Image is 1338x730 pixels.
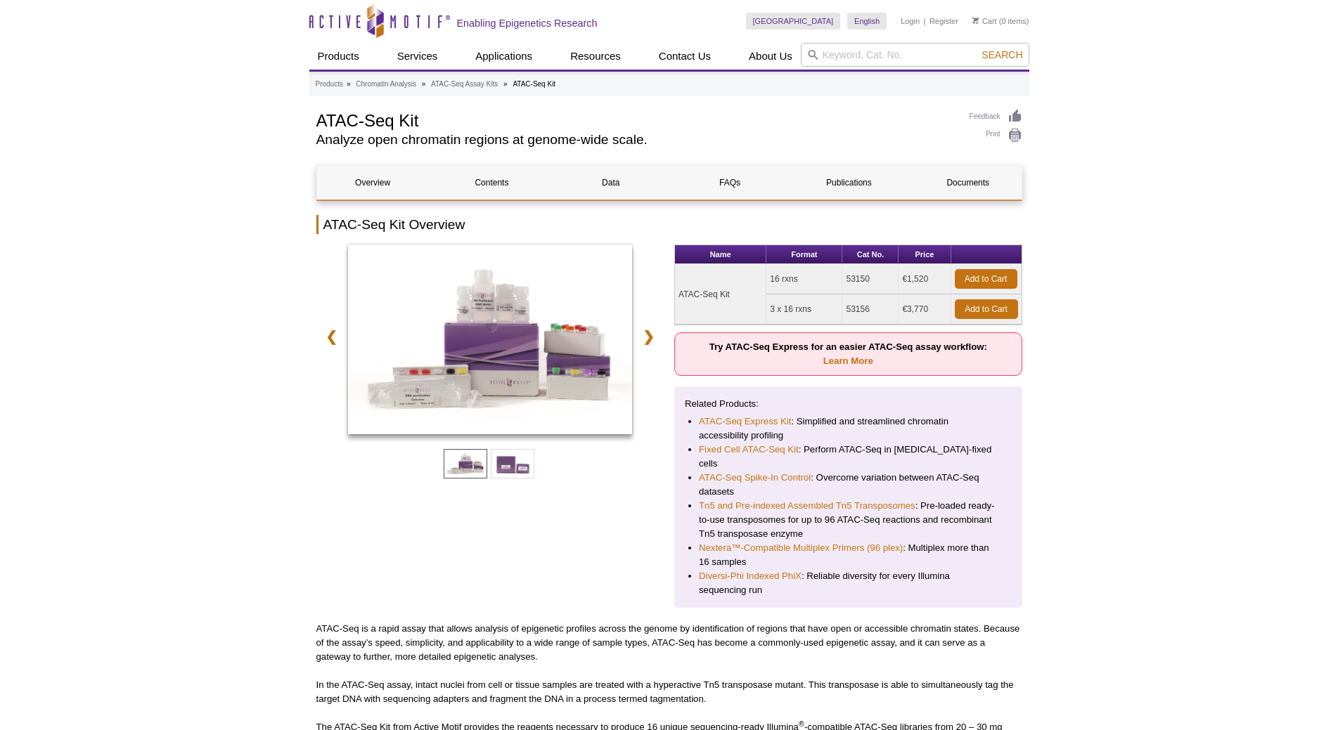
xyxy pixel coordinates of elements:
[899,264,951,294] td: €1,520
[972,16,997,26] a: Cart
[316,133,956,146] h2: Analyze open chromatin regions at genome-wide scale.
[347,80,351,88] li: »
[901,16,920,26] a: Login
[699,569,998,597] li: : Reliable diversity for every Illumina sequencing run
[309,43,368,70] a: Products
[674,166,785,200] a: FAQs
[766,264,842,294] td: 16 rxns
[389,43,446,70] a: Services
[699,415,998,443] li: : Simplified and streamlined chromatin accessibility profiling
[348,245,633,438] a: ATAC-Seq Kit
[316,215,1022,234] h2: ATAC-Seq Kit Overview
[316,622,1022,664] p: ATAC-Seq is a rapid assay that allows analysis of epigenetic profiles across the genome by identi...
[316,109,956,130] h1: ATAC-Seq Kit
[970,109,1022,124] a: Feedback
[842,264,899,294] td: 53150
[899,294,951,325] td: €3,770
[823,356,873,366] a: Learn More
[847,13,887,30] a: English
[929,16,958,26] a: Register
[766,245,842,264] th: Format
[356,78,416,91] a: Chromatin Analysis
[912,166,1024,200] a: Documents
[709,341,987,366] strong: Try ATAC-Seq Express for an easier ATAC-Seq assay workflow:
[801,43,1029,67] input: Keyword, Cat. No.
[555,166,667,200] a: Data
[348,245,633,434] img: ATAC-Seq Kit
[633,320,664,353] a: ❯
[675,264,766,325] td: ATAC-Seq Kit
[422,80,426,88] li: »
[699,499,998,541] li: : Pre-loaded ready-to-use transposomes for up to 96 ATAC-Seq reactions and recombinant Tn5 transp...
[316,78,343,91] a: Products
[513,80,555,88] li: ATAC-Seq Kit
[316,320,347,353] a: ❮
[467,43,541,70] a: Applications
[699,541,998,569] li: : Multiplex more than 16 samples
[316,678,1022,706] p: In the ATAC-Seq assay, intact nuclei from cell or tissue samples are treated with a hyperactive T...
[436,166,548,200] a: Contents
[955,299,1018,319] a: Add to Cart
[699,443,799,457] a: Fixed Cell ATAC-Seq Kit
[972,13,1029,30] li: (0 items)
[842,294,899,325] td: 53156
[972,17,979,24] img: Your Cart
[924,13,926,30] li: |
[699,471,998,499] li: : Overcome variation between ATAC-Seq datasets
[675,245,766,264] th: Name
[431,78,498,91] a: ATAC-Seq Assay Kits
[699,541,903,555] a: Nextera™-Compatible Multiplex Primers (96 plex)
[699,471,811,485] a: ATAC-Seq Spike-In Control
[977,48,1027,61] button: Search
[740,43,801,70] a: About Us
[685,397,1012,411] p: Related Products:
[793,166,905,200] a: Publications
[503,80,508,88] li: »
[699,415,791,429] a: ATAC-Seq Express Kit
[955,269,1017,289] a: Add to Cart
[799,719,804,728] sup: ®
[766,294,842,325] td: 3 x 16 rxns
[562,43,629,70] a: Resources
[970,128,1022,143] a: Print
[650,43,719,70] a: Contact Us
[699,569,802,583] a: Diversi-Phi Indexed PhiX
[899,245,951,264] th: Price
[982,49,1022,60] span: Search
[457,17,598,30] h2: Enabling Epigenetics Research
[842,245,899,264] th: Cat No.
[746,13,841,30] a: [GEOGRAPHIC_DATA]
[699,499,915,513] a: Tn5 and Pre-indexed Assembled Tn5 Transposomes
[317,166,429,200] a: Overview
[699,443,998,471] li: : Perform ATAC-Seq in [MEDICAL_DATA]-fixed cells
